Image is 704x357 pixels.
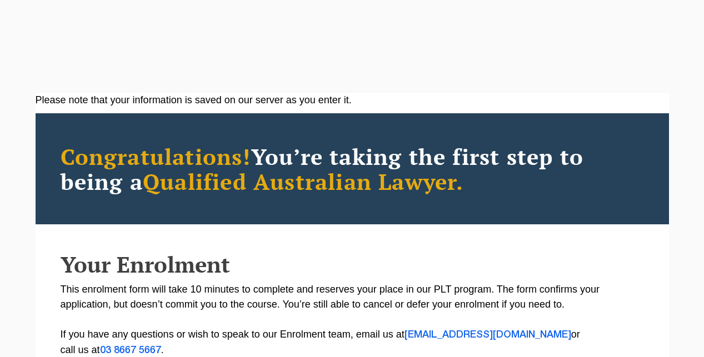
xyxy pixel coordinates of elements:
[61,144,644,194] h2: You’re taking the first step to being a
[36,93,669,108] div: Please note that your information is saved on our server as you enter it.
[405,330,571,339] a: [EMAIL_ADDRESS][DOMAIN_NAME]
[100,346,161,355] a: 03 8667 5667
[61,252,644,276] h2: Your Enrolment
[61,142,251,171] span: Congratulations!
[143,167,464,196] span: Qualified Australian Lawyer.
